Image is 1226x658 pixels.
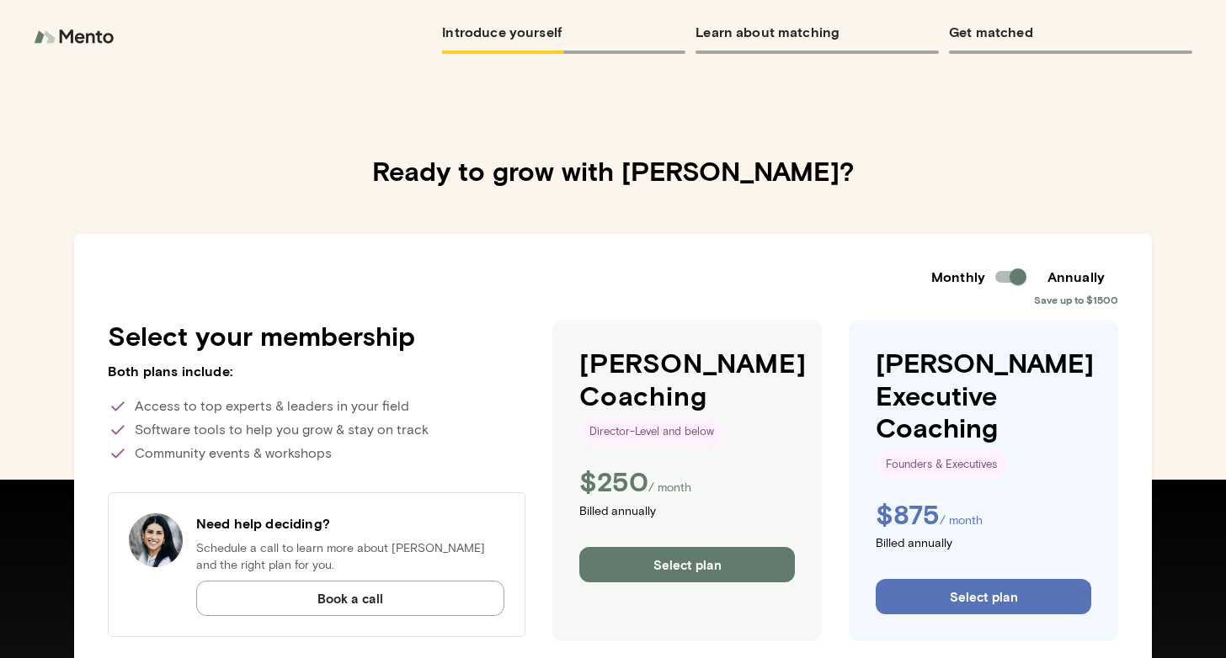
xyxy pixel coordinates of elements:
h4: Select your membership [108,320,525,352]
span: Director-Level and below [579,423,724,440]
p: Access to top experts & leaders in your field [108,396,525,417]
p: / month [940,512,983,529]
h4: [PERSON_NAME] Coaching [579,347,795,411]
h6: Need help deciding? [196,513,504,533]
p: / month [648,480,691,496]
span: Founders & Executives [876,456,1007,473]
button: Book a call [196,581,504,616]
h4: [PERSON_NAME] Executive Coaching [876,347,1091,443]
p: Schedule a call to learn more about [PERSON_NAME] and the right plan for you. [196,540,504,574]
span: Save up to $1500 [1034,293,1118,306]
img: Have a question? [129,513,183,567]
h6: Learn about matching [696,20,939,44]
p: Billed annually [876,535,1091,555]
button: Select plan [579,547,795,582]
h6: Annually [1034,267,1118,287]
button: Select plan [876,579,1091,614]
p: Billed annually [579,503,795,523]
p: Software tools to help you grow & stay on track [108,420,525,440]
h6: Introduce yourself [442,20,685,44]
p: Community events & workshops [108,443,525,464]
h6: Get matched [949,20,1192,44]
h4: $ 250 [579,465,648,497]
img: logo [34,20,118,54]
h6: Monthly [931,267,985,287]
h4: $ 875 [876,498,940,530]
h6: Both plans include: [108,361,525,381]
